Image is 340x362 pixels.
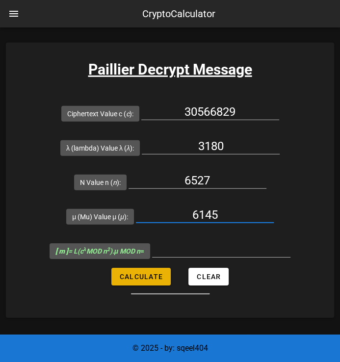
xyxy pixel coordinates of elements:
[142,6,215,21] div: CryptoCalculator
[119,273,163,281] span: Calculate
[111,268,171,285] button: Calculate
[127,144,130,152] i: λ
[55,247,144,255] span: =
[6,58,334,80] h3: Paillier Decrypt Message
[83,246,86,253] sup: λ
[66,143,134,153] label: λ (lambda) Value λ ( ):
[67,109,133,119] label: Ciphertext Value c ( ):
[188,268,229,285] button: Clear
[72,212,128,222] label: μ (Mu) Value μ ( ):
[126,110,130,118] i: c
[107,246,110,253] sup: 2
[80,178,121,187] label: N Value n ( ):
[196,273,221,281] span: Clear
[55,247,140,255] i: = L(c MOD n ).μ MOD n
[55,247,68,255] b: [ m ]
[2,2,26,26] button: nav-menu-toggle
[120,213,124,221] i: μ
[132,343,208,353] span: © 2025 - by: sqeel404
[113,179,117,186] i: n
